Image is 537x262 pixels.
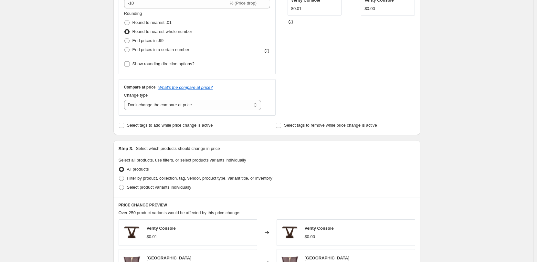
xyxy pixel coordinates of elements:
[291,5,302,12] div: $0.01
[119,145,133,152] h2: Step 3.
[127,167,149,172] span: All products
[127,176,272,181] span: Filter by product, collection, tag, vendor, product type, variant title, or inventory
[158,85,213,90] button: What's the compare at price?
[147,226,176,231] span: Verity Console
[124,11,142,16] span: Rounding
[305,234,315,240] div: $0.00
[147,234,157,240] div: $0.01
[364,5,375,12] div: $0.00
[127,185,191,190] span: Select product variants individually
[284,123,377,128] span: Select tags to remove while price change is active
[119,210,241,215] span: Over 250 product variants would be affected by this price change:
[136,145,220,152] p: Select which products should change in price
[280,223,300,242] img: 76-0106_835_80x.png
[127,123,213,128] span: Select tags to add while price change is active
[132,61,195,66] span: Show rounding direction options?
[132,20,172,25] span: Round to nearest .01
[122,223,142,242] img: 76-0106_835_80x.png
[147,256,192,260] span: [GEOGRAPHIC_DATA]
[132,38,164,43] span: End prices in .99
[230,1,257,5] span: % (Price drop)
[124,93,148,98] span: Change type
[132,29,192,34] span: Round to nearest whole number
[305,256,350,260] span: [GEOGRAPHIC_DATA]
[124,85,156,90] h3: Compare at price
[305,226,334,231] span: Verity Console
[132,47,189,52] span: End prices in a certain number
[119,158,246,162] span: Select all products, use filters, or select products variants individually
[119,203,415,208] h6: PRICE CHANGE PREVIEW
